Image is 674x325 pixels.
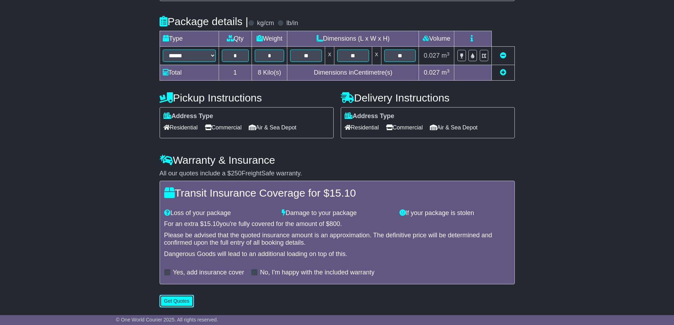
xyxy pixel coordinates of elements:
td: Qty [219,31,252,47]
span: 0.027 [424,69,440,76]
h4: Transit Insurance Coverage for $ [164,187,510,199]
span: Commercial [205,122,242,133]
td: Total [160,65,219,81]
span: Air & Sea Depot [430,122,478,133]
label: Yes, add insurance cover [173,269,244,277]
h4: Warranty & Insurance [160,154,515,166]
h4: Delivery Instructions [341,92,515,104]
div: If your package is stolen [396,209,514,217]
span: m [442,52,450,59]
span: Residential [163,122,198,133]
span: 250 [231,170,242,177]
span: 8 [258,69,261,76]
a: Remove this item [500,52,506,59]
div: Damage to your package [278,209,396,217]
span: © One World Courier 2025. All rights reserved. [116,317,218,323]
span: 15.10 [329,187,356,199]
span: 800 [329,220,340,227]
h4: Package details | [160,16,248,27]
div: For an extra $ you're fully covered for the amount of $ . [164,220,510,228]
td: 1 [219,65,252,81]
div: All our quotes include a $ FreightSafe warranty. [160,170,515,178]
span: Residential [345,122,379,133]
td: Weight [252,31,287,47]
label: No, I'm happy with the included warranty [260,269,375,277]
label: Address Type [345,112,394,120]
td: x [325,47,334,65]
span: m [442,69,450,76]
td: Dimensions (L x W x H) [287,31,419,47]
td: Kilo(s) [252,65,287,81]
div: Loss of your package [161,209,278,217]
td: Volume [419,31,454,47]
span: Air & Sea Depot [249,122,296,133]
a: Add new item [500,69,506,76]
label: Address Type [163,112,213,120]
span: 15.10 [204,220,220,227]
div: Please be advised that the quoted insurance amount is an approximation. The definitive price will... [164,232,510,247]
span: 0.027 [424,52,440,59]
h4: Pickup Instructions [160,92,334,104]
sup: 3 [447,51,450,57]
td: Type [160,31,219,47]
td: Dimensions in Centimetre(s) [287,65,419,81]
td: x [372,47,381,65]
sup: 3 [447,68,450,74]
label: kg/cm [257,19,274,27]
label: lb/in [286,19,298,27]
div: Dangerous Goods will lead to an additional loading on top of this. [164,250,510,258]
button: Get Quotes [160,295,194,307]
span: Commercial [386,122,423,133]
